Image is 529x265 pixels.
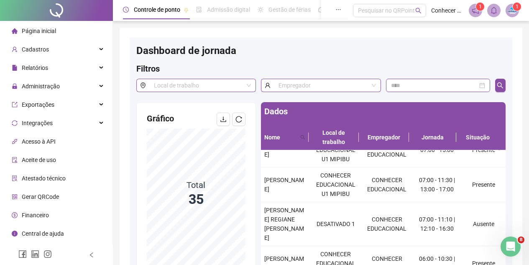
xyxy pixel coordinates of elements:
span: dashboard [318,7,324,13]
span: Nome [264,133,297,142]
span: Exportações [22,101,54,108]
span: home [12,28,18,34]
span: search [415,8,422,14]
span: file [12,65,18,71]
span: bell [490,7,498,14]
span: Acesso à API [22,138,56,145]
span: Gerar QRCode [22,193,59,200]
span: Administração [22,83,60,90]
span: user-add [12,46,18,52]
th: Jornada [409,125,457,150]
span: environment [136,79,149,92]
td: CONHECER EDUCACIONAL [361,167,413,202]
td: DESATIVADO 1 [310,202,361,246]
span: info-circle [12,231,18,237]
sup: Atualize o seu contato no menu Meus Dados [513,3,521,11]
span: solution [12,175,18,181]
span: ellipsis [335,7,341,13]
iframe: Intercom live chat [501,237,521,257]
span: user [261,79,274,92]
td: 07:00 - 15:00 [413,133,462,167]
span: [PERSON_NAME] [264,142,304,158]
span: Aceite de uso [22,157,56,163]
th: Situação [456,125,499,150]
span: reload [235,116,242,123]
span: [PERSON_NAME] REGIANE [PERSON_NAME] [264,207,304,241]
span: Controle de ponto [134,6,180,13]
span: pushpin [184,8,189,13]
td: CONHECER EDUCACIONAL U1 MIPIBU [310,167,361,202]
span: download [220,116,227,123]
td: 07:00 - 11:10 | 12:10 - 16:30 [413,202,462,246]
span: linkedin [31,250,39,258]
span: qrcode [12,194,18,200]
span: instagram [43,250,52,258]
span: Integrações [22,120,53,126]
span: Filtros [136,64,160,74]
span: [PERSON_NAME] [264,177,304,193]
span: dollar [12,212,18,218]
th: Empregador [359,125,409,150]
span: Central de ajuda [22,230,64,237]
td: CONHECER EDUCACIONAL [361,202,413,246]
span: Dados [264,106,288,116]
span: Cadastros [22,46,49,53]
span: sync [12,120,18,126]
span: clock-circle [123,7,129,13]
td: CONHECER EDUCACIONAL U1 MIPIBU [310,133,361,167]
span: Conhecer Educacional [431,6,464,15]
span: search [299,131,307,144]
span: Gestão de férias [268,6,311,13]
span: Atestado técnico [22,175,66,182]
span: search [497,82,503,89]
th: Local de trabalho [309,125,359,150]
span: Admissão digital [207,6,250,13]
span: api [12,139,18,144]
span: Dashboard de jornada [136,45,236,57]
span: Financeiro [22,212,49,219]
td: 07:00 - 11:30 | 13:00 - 17:00 [413,167,462,202]
span: 8 [518,237,524,243]
span: lock [12,83,18,89]
span: notification [472,7,479,14]
span: audit [12,157,18,163]
span: Página inicial [22,28,56,34]
span: search [300,135,305,140]
span: facebook [18,250,27,258]
td: CONHECER EDUCACIONAL [361,133,413,167]
td: Presente [462,133,506,167]
span: export [12,102,18,108]
img: 3086 [506,4,519,17]
td: Presente [462,167,506,202]
span: file-done [196,7,202,13]
span: Gráfico [147,113,174,123]
span: Relatórios [22,64,48,71]
span: sun [258,7,263,13]
td: Ausente [462,202,506,246]
sup: 1 [476,3,484,11]
span: 1 [479,4,482,10]
span: left [89,252,95,258]
span: 1 [516,4,519,10]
